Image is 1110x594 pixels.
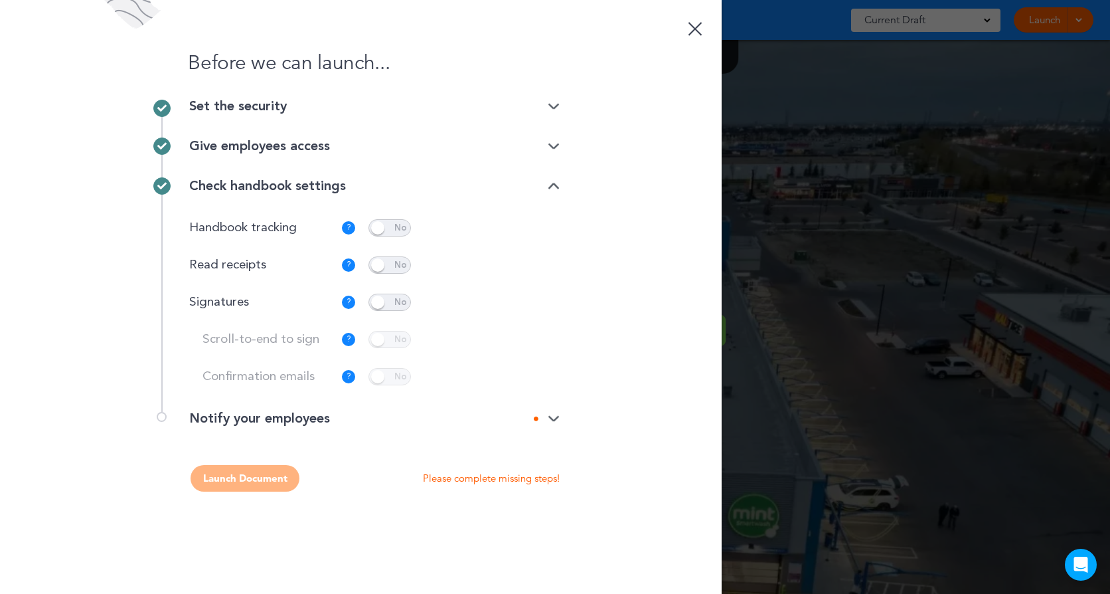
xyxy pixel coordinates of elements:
h1: Before we can launch... [161,53,560,73]
p: Handbook tracking [189,222,332,235]
div: ? [342,333,355,346]
div: Check handbook settings [189,179,560,193]
img: arrow-down@2x.png [548,415,560,423]
div: Notify your employees [189,412,560,425]
p: Signatures [189,296,332,309]
img: arrow-down@2x.png [548,102,560,111]
img: arrow-down@2x.png [548,182,560,191]
p: Read receipts [189,259,332,272]
p: Please complete missing steps! [423,472,560,485]
div: ? [342,221,355,235]
div: Open Intercom Messenger [1065,549,1097,581]
div: ? [342,296,355,309]
div: Set the security [189,100,560,113]
div: ? [342,258,355,272]
div: Give employees access [189,140,560,153]
img: arrow-down@2x.png [548,142,560,151]
div: ? [342,370,355,383]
